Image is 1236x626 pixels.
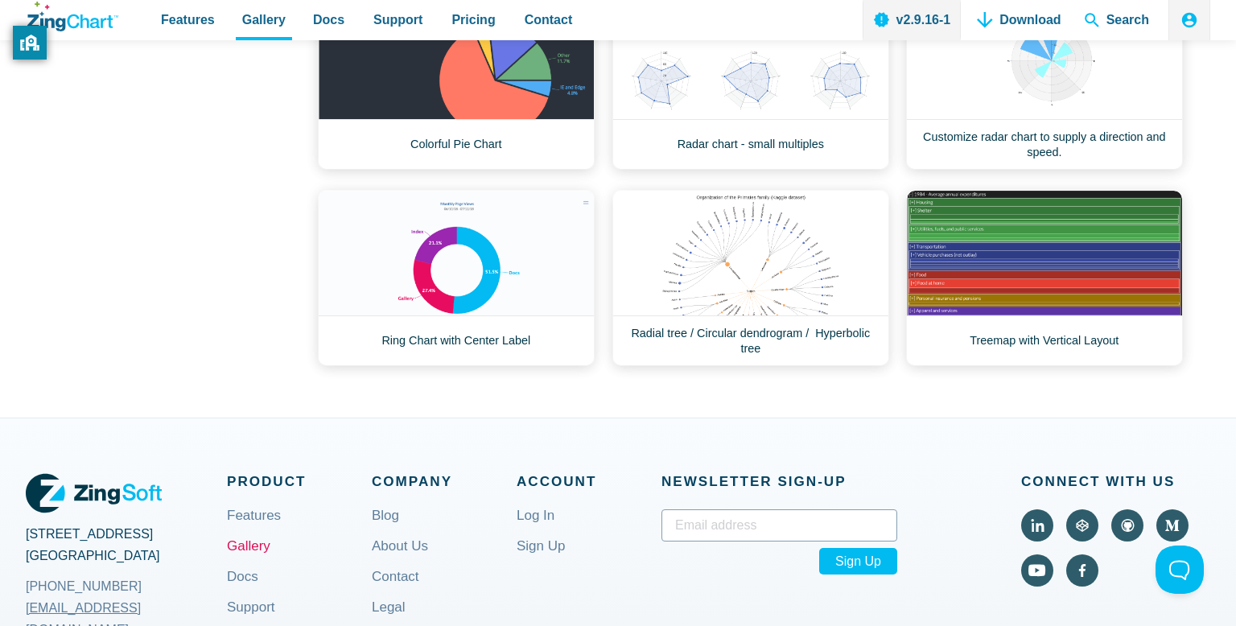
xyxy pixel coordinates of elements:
[161,9,215,31] span: Features
[517,470,661,493] span: Account
[372,470,517,493] span: Company
[242,9,286,31] span: Gallery
[227,509,281,548] a: Features
[372,570,419,609] a: Contact
[1066,509,1098,542] a: Visit ZingChart on CodePen (external).
[1021,470,1210,493] span: Connect With Us
[525,9,573,31] span: Contact
[373,9,422,31] span: Support
[1111,509,1143,542] a: Visit ZingChart on GitHub (external).
[1156,509,1189,542] a: Visit ZingChart on Medium (external).
[1066,554,1098,587] a: Visit ZingChart on Facebook (external).
[27,2,118,31] a: ZingChart Logo. Click to return to the homepage
[26,567,227,606] a: [PHONE_NUMBER]
[451,9,495,31] span: Pricing
[1021,554,1053,587] a: Visit ZingChart on YouTube (external).
[13,26,47,60] button: privacy banner
[517,509,554,548] a: Log In
[612,190,889,366] a: Radial tree / Circular dendrogram / Hyperbolic tree
[819,548,897,575] span: Sign Up
[318,190,595,366] a: Ring Chart with Center Label
[661,470,897,493] span: Newsletter Sign‑up
[26,470,162,517] a: ZingSoft Logo. Click to visit the ZingSoft site (external).
[313,9,344,31] span: Docs
[227,540,270,579] a: Gallery
[906,190,1183,366] a: Treemap with Vertical Layout
[517,540,565,579] a: Sign Up
[1021,509,1053,542] a: Visit ZingChart on LinkedIn (external).
[227,570,258,609] a: Docs
[372,540,428,579] a: About Us
[1156,546,1204,594] iframe: Toggle Customer Support
[661,509,897,542] input: Email address
[372,509,399,548] a: Blog
[227,470,372,493] span: Product
[26,523,227,605] address: [STREET_ADDRESS] [GEOGRAPHIC_DATA]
